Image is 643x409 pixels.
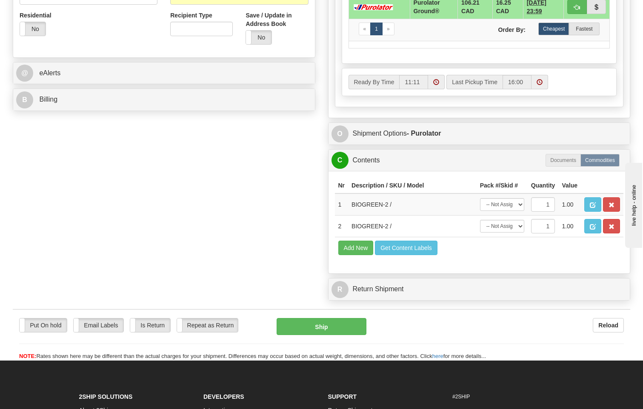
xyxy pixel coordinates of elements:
[348,216,477,237] td: BIOGREEN-2 /
[477,178,528,193] th: Pack #/Skid #
[20,22,46,36] label: No
[593,318,624,332] button: Reload
[387,26,390,32] span: »
[20,11,51,20] label: Residential
[446,75,503,89] label: Last Pickup Time
[382,23,394,35] a: Next
[39,69,60,77] span: eAlerts
[130,318,170,332] label: Is Return
[528,178,559,193] th: Quantity
[20,318,67,332] label: Put On hold
[452,394,564,400] h6: #2SHIP
[558,193,581,216] td: 1.00
[74,318,123,332] label: Email Labels
[332,281,349,298] span: R
[407,130,441,137] strong: - Purolator
[359,23,371,35] a: Previous
[352,4,395,10] img: Purolator
[348,193,477,216] td: BIOGREEN-2 /
[170,11,212,20] label: Recipient Type
[598,322,618,329] b: Reload
[39,96,57,103] span: Billing
[623,161,642,248] iframe: chat widget
[569,23,600,35] label: Fastest
[538,23,569,35] label: Cheapest
[332,125,627,142] a: OShipment Options- Purolator
[177,318,238,332] label: Repeat as Return
[338,241,374,255] button: Add New
[16,91,33,108] span: B
[16,65,33,82] span: @
[546,154,581,167] label: Documents
[332,152,349,169] span: C
[332,125,349,142] span: O
[19,353,36,359] span: NOTE:
[580,154,620,167] label: Commodities
[328,393,357,400] strong: Support
[203,393,244,400] strong: Developers
[375,241,437,255] button: Get Content Labels
[335,178,349,193] th: Nr
[349,75,400,89] label: Ready By Time
[13,352,630,361] div: Rates shown here may be different than the actual charges for your shipment. Differences may occu...
[246,11,308,28] label: Save / Update in Address Book
[6,7,79,14] div: live help - online
[16,65,312,82] a: @ eAlerts
[479,23,532,34] label: Order By:
[332,281,627,298] a: RReturn Shipment
[363,26,366,32] span: «
[79,393,133,400] strong: 2Ship Solutions
[558,178,581,193] th: Value
[335,193,349,216] td: 1
[370,23,383,35] a: 1
[246,31,271,44] label: No
[335,216,349,237] td: 2
[348,178,477,193] th: Description / SKU / Model
[277,318,367,335] button: Ship
[432,353,443,359] a: here
[332,152,627,169] a: CContents
[16,91,312,108] a: B Billing
[558,216,581,237] td: 1.00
